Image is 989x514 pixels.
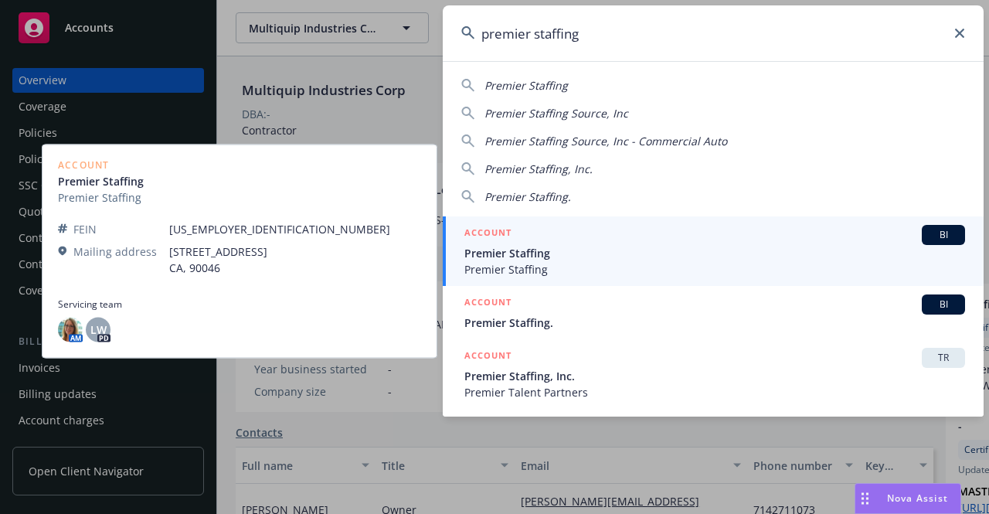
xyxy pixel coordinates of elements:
h5: ACCOUNT [464,348,511,366]
a: ACCOUNTBIPremier Staffing. [443,286,984,339]
div: Drag to move [855,484,875,513]
span: TR [928,351,959,365]
span: Premier Staffing Source, Inc - Commercial Auto [484,134,727,148]
span: Premier Staffing Source, Inc [484,106,628,121]
a: ACCOUNTTRPremier Staffing, Inc.Premier Talent Partners [443,339,984,409]
span: Premier Staffing. [464,315,965,331]
span: Premier Staffing. [484,189,571,204]
span: Premier Talent Partners [464,384,965,400]
a: ACCOUNTBIPremier StaffingPremier Staffing [443,216,984,286]
span: Premier Staffing [484,78,568,93]
span: Premier Staffing, Inc. [464,368,965,384]
span: Premier Staffing, Inc. [484,162,593,176]
button: Nova Assist [855,483,961,514]
span: Premier Staffing [464,261,965,277]
span: Nova Assist [887,492,948,505]
span: BI [928,298,959,311]
h5: ACCOUNT [464,294,511,313]
input: Search... [443,5,984,61]
span: Premier Staffing [464,245,965,261]
span: BI [928,228,959,242]
h5: ACCOUNT [464,225,511,243]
